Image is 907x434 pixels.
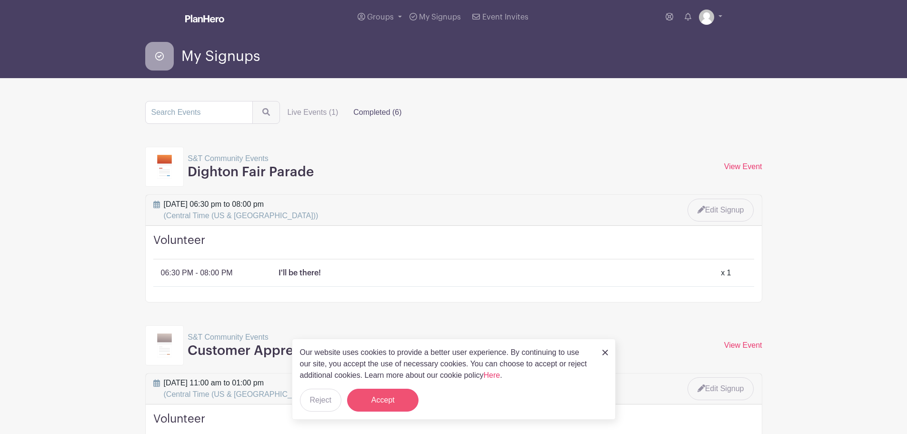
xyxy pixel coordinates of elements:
span: Event Invites [482,13,528,21]
label: Completed (6) [346,103,409,122]
img: logo_white-6c42ec7e38ccf1d336a20a19083b03d10ae64f83f12c07503d8b9e83406b4c7d.svg [185,15,224,22]
p: 06:30 PM - 08:00 PM [161,267,233,279]
p: Our website uses cookies to provide a better user experience. By continuing to use our site, you ... [300,347,592,381]
span: [DATE] 06:30 pm to 08:00 pm [164,199,319,222]
a: Here [484,371,500,379]
label: Live Events (1) [280,103,346,122]
img: template2-bb66c508b997863671badd7d7644ceb7c1892998e8ae07ab160002238adb71bb.svg [157,155,172,179]
a: Edit Signup [688,377,754,400]
span: My Signups [419,13,461,21]
div: x 1 [721,267,731,279]
span: My Signups [181,49,260,64]
img: close_button-5f87c8562297e5c2d7936805f587ecaba9071eb48480494691a3f1689db116b3.svg [602,350,608,355]
h3: Dighton Fair Parade [188,164,314,181]
span: (Central Time (US & [GEOGRAPHIC_DATA])) [164,390,319,398]
input: Search Events [145,101,253,124]
a: View Event [724,162,762,171]
a: Edit Signup [688,199,754,222]
p: S&T Community Events [188,153,314,164]
span: Groups [367,13,394,21]
img: default-ce2991bfa6775e67f084385cd625a349d9dcbb7a52a09fb2fda1e96e2d18dcdb.png [699,10,714,25]
img: template12-d09e52dc2669cd8e000e7992e5ae05afd939c74ca810bcda3c15468a0db697cf.svg [157,333,172,357]
span: [DATE] 11:00 am to 01:00 pm [164,377,319,400]
span: (Central Time (US & [GEOGRAPHIC_DATA])) [164,212,319,220]
a: View Event [724,341,762,349]
div: filters [280,103,409,122]
button: Accept [347,389,419,412]
button: Reject [300,389,341,412]
p: S&T Community Events [188,332,375,343]
p: I'll be there! [279,267,321,279]
h3: Customer Appreciation Week [188,343,375,359]
h4: Volunteer [153,233,754,260]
